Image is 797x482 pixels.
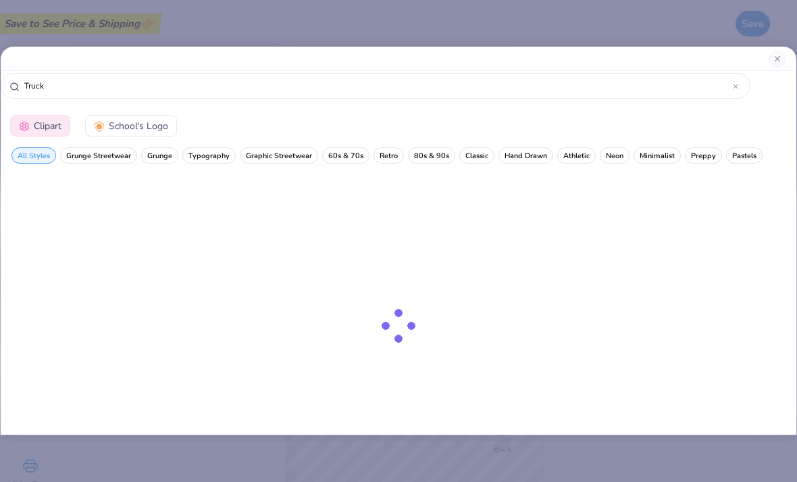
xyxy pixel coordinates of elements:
[10,115,70,137] button: ClipartClipart
[685,147,722,164] button: filter button
[726,147,763,164] button: filter button
[459,147,494,164] button: filter button
[606,151,623,161] span: Neon
[732,151,756,161] span: Pastels
[328,151,363,161] span: 60s & 70s
[94,121,105,132] img: School's Logo
[18,151,50,161] span: All Styles
[85,115,177,137] button: School's LogoSchool's Logo
[23,79,733,93] input: Try "Stars"
[60,147,137,164] button: filter button
[141,147,178,164] button: filter button
[557,147,596,164] button: filter button
[380,151,398,161] span: Retro
[769,51,786,67] button: Close
[498,147,553,164] button: filter button
[465,151,488,161] span: Classic
[66,151,131,161] span: Grunge Streetwear
[188,151,230,161] span: Typography
[640,151,675,161] span: Minimalist
[182,147,236,164] button: filter button
[147,151,172,161] span: Grunge
[374,147,404,164] button: filter button
[11,147,56,164] button: filter button
[34,119,61,133] span: Clipart
[600,147,629,164] button: filter button
[240,147,318,164] button: filter button
[563,151,590,161] span: Athletic
[408,147,455,164] button: filter button
[109,119,168,133] span: School's Logo
[505,151,547,161] span: Hand Drawn
[691,151,716,161] span: Preppy
[322,147,369,164] button: filter button
[19,121,30,132] img: Clipart
[414,151,449,161] span: 80s & 90s
[634,147,681,164] button: filter button
[246,151,312,161] span: Graphic Streetwear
